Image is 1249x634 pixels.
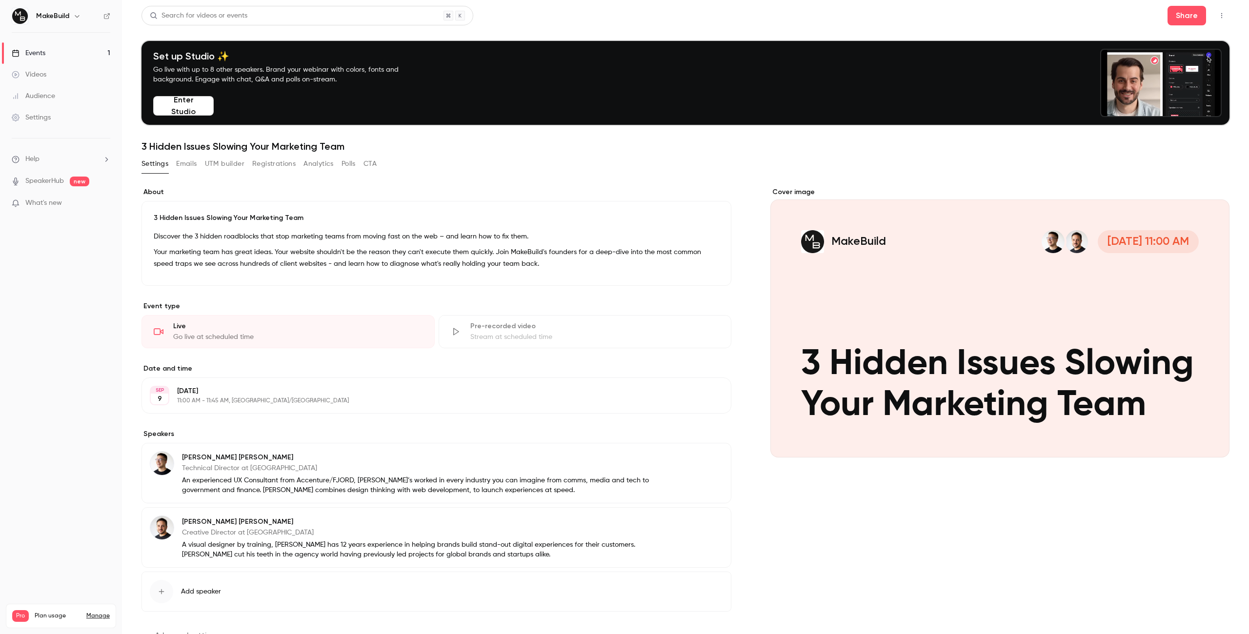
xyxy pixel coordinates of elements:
[25,198,62,208] span: What's new
[182,453,668,462] p: [PERSON_NAME] [PERSON_NAME]
[153,50,422,62] h4: Set up Studio ✨
[141,187,731,197] label: About
[182,517,668,527] p: [PERSON_NAME] [PERSON_NAME]
[1168,6,1206,25] button: Share
[86,612,110,620] a: Manage
[153,65,422,84] p: Go live with up to 8 other speakers. Brand your webinar with colors, fonts and background. Engage...
[141,443,731,503] div: Dan Foster[PERSON_NAME] [PERSON_NAME]Technical Director at [GEOGRAPHIC_DATA]An experienced UX Con...
[70,177,89,186] span: new
[154,246,719,270] p: Your marketing team has great ideas. Your website shouldn't be the reason they can't execute them...
[154,213,719,223] p: 3 Hidden Issues Slowing Your Marketing Team
[12,610,29,622] span: Pro
[141,315,435,348] div: LiveGo live at scheduled time
[12,8,28,24] img: MakeBuild
[439,315,732,348] div: Pre-recorded videoStream at scheduled time
[770,187,1229,197] label: Cover image
[141,572,731,612] button: Add speaker
[25,154,40,164] span: Help
[141,301,731,311] p: Event type
[141,140,1229,152] h1: 3 Hidden Issues Slowing Your Marketing Team
[12,48,45,58] div: Events
[182,528,668,537] p: Creative Director at [GEOGRAPHIC_DATA]
[12,154,110,164] li: help-dropdown-opener
[141,429,731,439] label: Speakers
[151,387,168,394] div: SEP
[177,386,680,396] p: [DATE]
[173,332,423,342] div: Go live at scheduled time
[182,475,668,495] p: An experienced UX Consultant from Accenture/FJORD, [PERSON_NAME]’s worked in every industry you c...
[303,156,334,172] button: Analytics
[252,156,296,172] button: Registrations
[150,516,174,539] img: Tim Janes
[363,156,377,172] button: CTA
[770,187,1229,457] section: Cover image
[205,156,244,172] button: UTM builder
[342,156,356,172] button: Polls
[154,231,719,242] p: Discover the 3 hidden roadblocks that stop marketing teams from moving fast on the web – and lear...
[12,91,55,101] div: Audience
[182,463,668,473] p: Technical Director at [GEOGRAPHIC_DATA]
[12,113,51,122] div: Settings
[35,612,81,620] span: Plan usage
[176,156,197,172] button: Emails
[177,397,680,405] p: 11:00 AM - 11:45 AM, [GEOGRAPHIC_DATA]/[GEOGRAPHIC_DATA]
[150,452,174,475] img: Dan Foster
[99,199,110,208] iframe: Noticeable Trigger
[470,321,720,331] div: Pre-recorded video
[182,540,668,559] p: A visual designer by training, [PERSON_NAME] has 12 years experience in helping brands build stan...
[141,156,168,172] button: Settings
[181,587,221,596] span: Add speaker
[470,332,720,342] div: Stream at scheduled time
[158,394,162,404] p: 9
[153,96,214,116] button: Enter Studio
[36,11,69,21] h6: MakeBuild
[25,176,64,186] a: SpeakerHub
[141,507,731,568] div: Tim Janes[PERSON_NAME] [PERSON_NAME]Creative Director at [GEOGRAPHIC_DATA]A visual designer by tr...
[150,11,247,21] div: Search for videos or events
[141,364,731,374] label: Date and time
[12,70,46,79] div: Videos
[173,321,423,331] div: Live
